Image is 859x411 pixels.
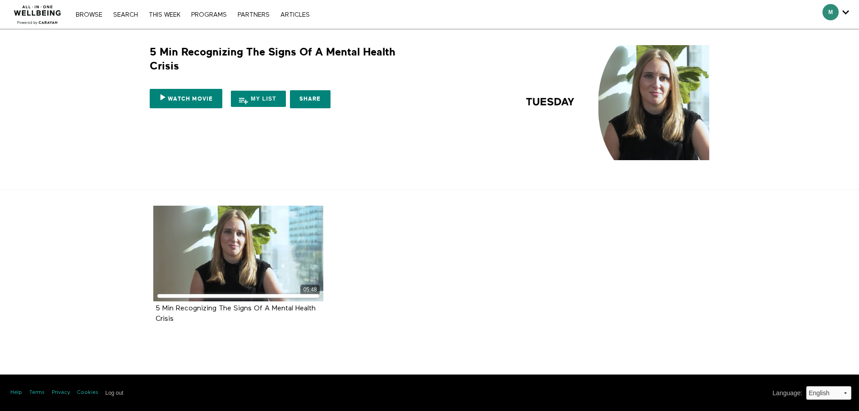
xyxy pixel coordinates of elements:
a: ARTICLES [276,12,314,18]
a: PROGRAMS [187,12,231,18]
nav: Primary [71,10,314,19]
h1: 5 Min Recognizing The Signs Of A Mental Health Crisis [150,45,426,73]
label: Language : [772,388,802,398]
img: 5 Min Recognizing The Signs Of A Mental Health Crisis [505,45,709,160]
a: THIS WEEK [144,12,185,18]
a: Share [290,90,331,108]
a: Browse [71,12,107,18]
a: 5 Min Recognizing The Signs Of A Mental Health Crisis [156,305,316,322]
a: Privacy [52,389,70,397]
a: 5 Min Recognizing The Signs Of A Mental Health Crisis 05:48 [153,206,324,301]
a: PARTNERS [233,12,274,18]
input: Log out [106,390,124,396]
a: Terms [29,389,45,397]
div: 05:48 [300,285,320,295]
a: Watch Movie [150,89,222,108]
a: Help [10,389,22,397]
button: My list [231,91,286,107]
a: Cookies [77,389,98,397]
a: Search [109,12,142,18]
